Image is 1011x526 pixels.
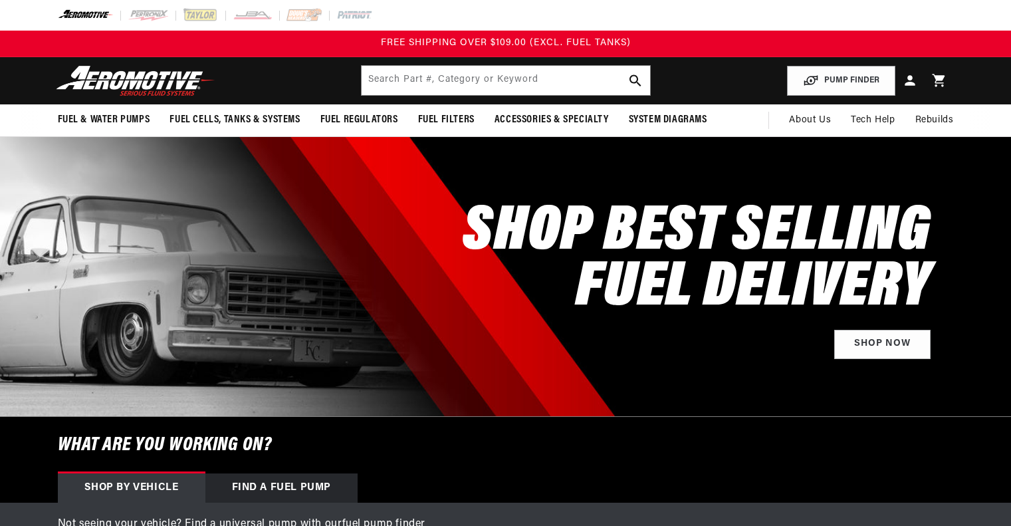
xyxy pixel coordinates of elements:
div: Shop by vehicle [58,473,205,503]
summary: Tech Help [841,104,905,136]
input: Search by Part Number, Category or Keyword [362,66,650,95]
summary: Accessories & Specialty [485,104,619,136]
h2: SHOP BEST SELLING FUEL DELIVERY [463,205,930,317]
summary: Fuel Cells, Tanks & Systems [160,104,310,136]
span: Fuel Regulators [320,113,398,127]
summary: Fuel Filters [408,104,485,136]
a: About Us [779,104,841,136]
span: Fuel & Water Pumps [58,113,150,127]
a: Shop Now [834,330,931,360]
span: About Us [789,115,831,125]
button: search button [621,66,650,95]
span: Fuel Cells, Tanks & Systems [169,113,300,127]
span: Fuel Filters [418,113,475,127]
span: Accessories & Specialty [495,113,609,127]
div: Find a Fuel Pump [205,473,358,503]
button: PUMP FINDER [787,66,895,96]
summary: System Diagrams [619,104,717,136]
span: FREE SHIPPING OVER $109.00 (EXCL. FUEL TANKS) [381,38,631,48]
span: Rebuilds [915,113,954,128]
summary: Fuel & Water Pumps [48,104,160,136]
span: Tech Help [851,113,895,128]
img: Aeromotive [53,65,219,96]
span: System Diagrams [629,113,707,127]
summary: Fuel Regulators [310,104,408,136]
h6: What are you working on? [25,417,987,473]
summary: Rebuilds [905,104,964,136]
